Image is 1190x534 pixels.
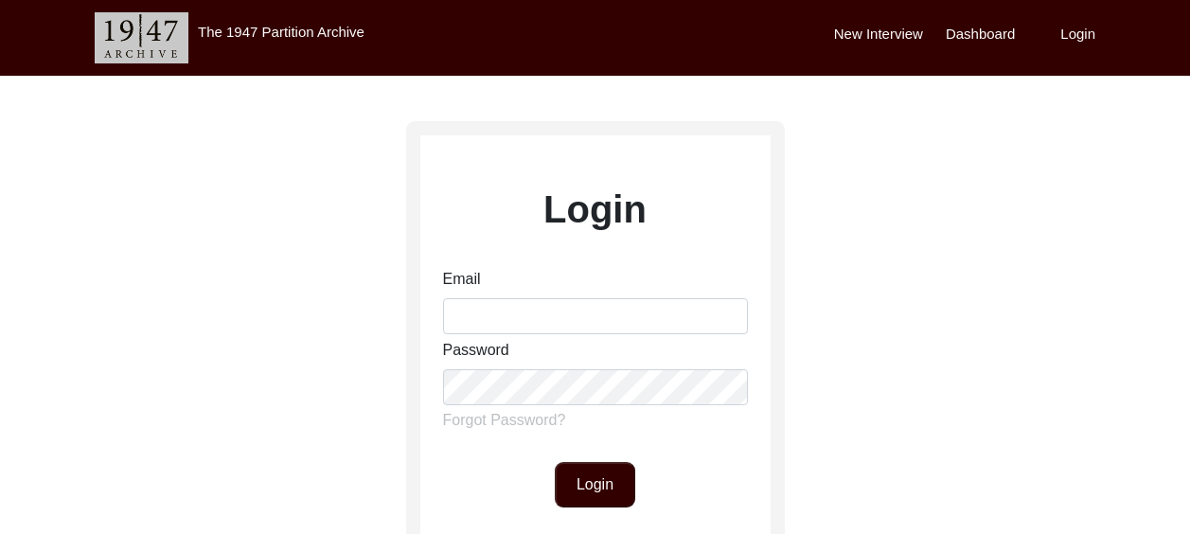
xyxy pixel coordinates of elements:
label: The 1947 Partition Archive [198,24,364,40]
label: Forgot Password? [443,409,566,432]
img: header-logo.png [95,12,188,63]
label: Login [1060,24,1095,45]
label: Login [543,181,647,238]
label: New Interview [834,24,923,45]
label: Password [443,339,509,362]
label: Email [443,268,481,291]
button: Login [555,462,635,507]
label: Dashboard [946,24,1015,45]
